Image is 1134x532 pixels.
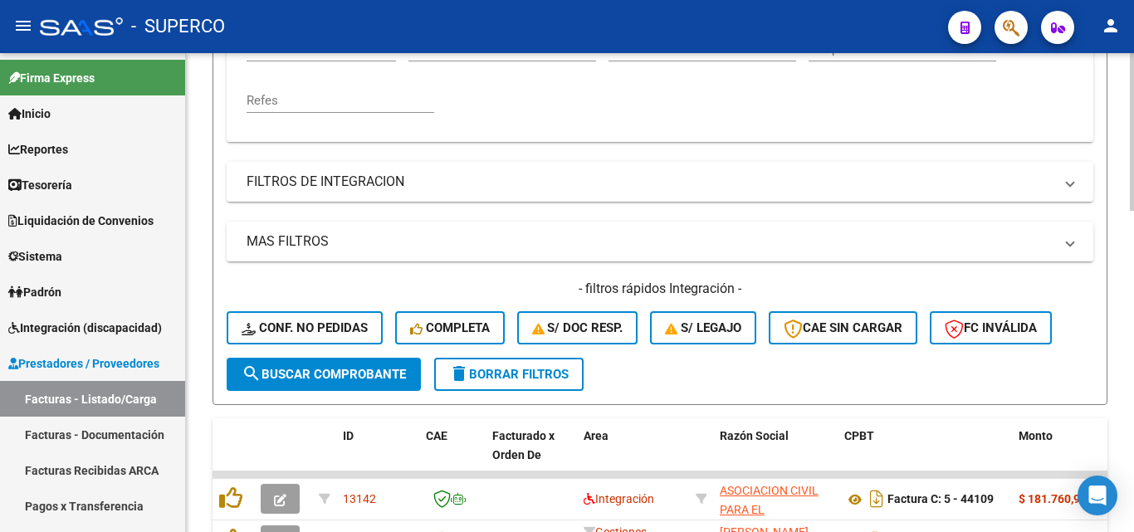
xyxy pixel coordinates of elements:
span: FC Inválida [945,320,1037,335]
span: Buscar Comprobante [242,367,406,382]
mat-expansion-panel-header: FILTROS DE INTEGRACION [227,162,1093,202]
button: S/ Doc Resp. [517,311,638,344]
span: Razón Social [720,429,789,442]
datatable-header-cell: Razón Social [713,418,838,491]
button: Completa [395,311,505,344]
span: Integración (discapacidad) [8,319,162,337]
span: Prestadores / Proveedores [8,354,159,373]
span: Borrar Filtros [449,367,569,382]
span: Conf. no pedidas [242,320,368,335]
mat-panel-title: MAS FILTROS [247,232,1053,251]
span: CPBT [844,429,874,442]
button: FC Inválida [930,311,1052,344]
mat-icon: menu [13,16,33,36]
span: Tesorería [8,176,72,194]
span: Completa [410,320,490,335]
span: S/ Doc Resp. [532,320,623,335]
span: Reportes [8,140,68,159]
span: Firma Express [8,69,95,87]
strong: Factura C: 5 - 44109 [887,493,994,506]
mat-panel-title: FILTROS DE INTEGRACION [247,173,1053,191]
datatable-header-cell: Facturado x Orden De [486,418,577,491]
span: Inicio [8,105,51,123]
span: - SUPERCO [131,8,225,45]
mat-icon: search [242,364,262,383]
span: Facturado x Orden De [492,429,555,461]
span: Area [584,429,609,442]
button: Buscar Comprobante [227,358,421,391]
span: Monto [1019,429,1053,442]
button: CAE SIN CARGAR [769,311,917,344]
span: CAE [426,429,447,442]
div: 30697586942 [720,481,831,516]
mat-icon: delete [449,364,469,383]
span: 13142 [343,492,376,505]
button: Borrar Filtros [434,358,584,391]
datatable-header-cell: ID [336,418,419,491]
i: Descargar documento [866,486,887,512]
mat-expansion-panel-header: MAS FILTROS [227,222,1093,261]
datatable-header-cell: CPBT [838,418,1012,491]
span: S/ legajo [665,320,741,335]
button: Conf. no pedidas [227,311,383,344]
mat-icon: person [1101,16,1121,36]
span: Integración [584,492,654,505]
span: Sistema [8,247,62,266]
h4: - filtros rápidos Integración - [227,280,1093,298]
span: Liquidación de Convenios [8,212,154,230]
span: ID [343,429,354,442]
datatable-header-cell: CAE [419,418,486,491]
span: Padrón [8,283,61,301]
datatable-header-cell: Area [577,418,689,491]
button: S/ legajo [650,311,756,344]
strong: $ 181.760,94 [1019,492,1087,505]
datatable-header-cell: Monto [1012,418,1112,491]
span: CAE SIN CARGAR [784,320,902,335]
div: Open Intercom Messenger [1078,476,1117,515]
